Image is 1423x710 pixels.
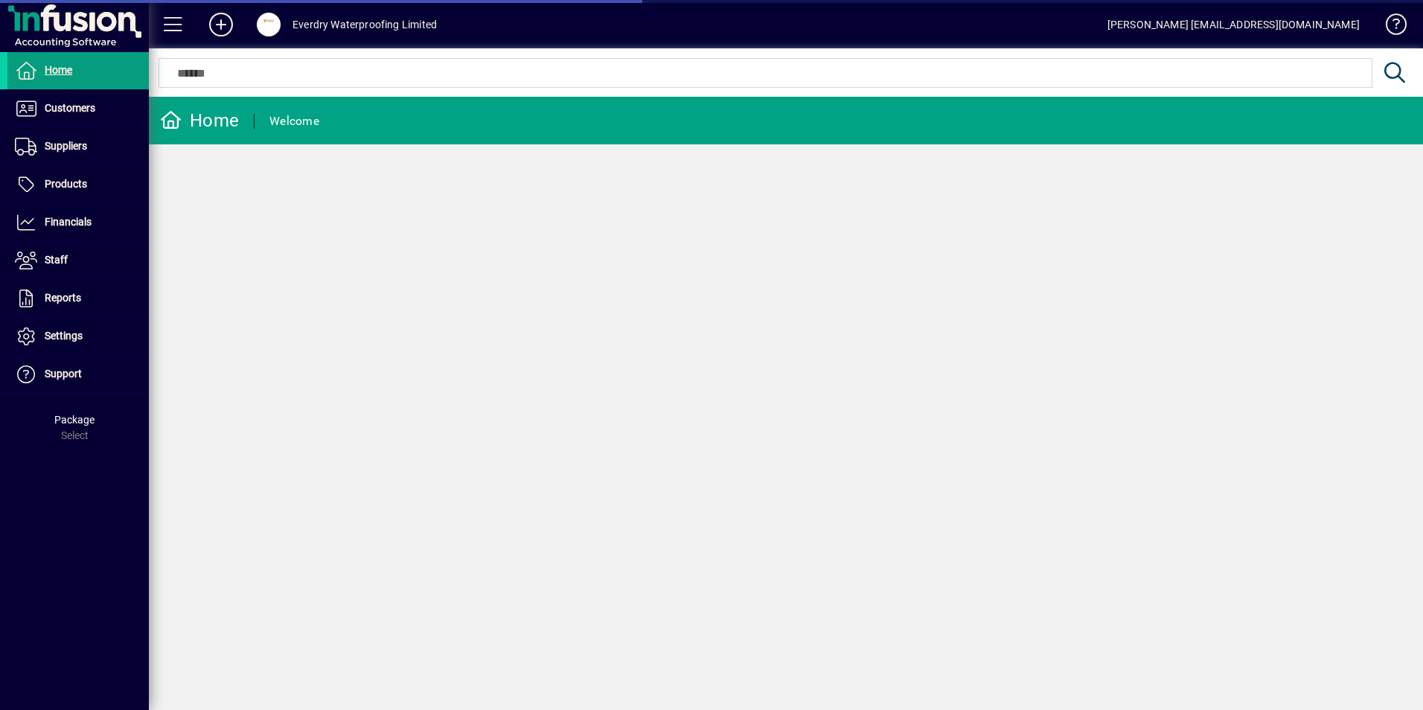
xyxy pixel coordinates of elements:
[292,13,437,36] div: Everdry Waterproofing Limited
[7,242,149,279] a: Staff
[45,178,87,190] span: Products
[45,368,82,380] span: Support
[54,414,95,426] span: Package
[269,109,319,133] div: Welcome
[45,254,68,266] span: Staff
[245,11,292,38] button: Profile
[7,280,149,317] a: Reports
[7,318,149,355] a: Settings
[45,102,95,114] span: Customers
[45,330,83,342] span: Settings
[1107,13,1360,36] div: [PERSON_NAME] [EMAIL_ADDRESS][DOMAIN_NAME]
[45,216,92,228] span: Financials
[197,11,245,38] button: Add
[7,356,149,393] a: Support
[7,204,149,241] a: Financials
[45,140,87,152] span: Suppliers
[45,292,81,304] span: Reports
[45,64,72,76] span: Home
[160,109,239,132] div: Home
[7,90,149,127] a: Customers
[7,166,149,203] a: Products
[7,128,149,165] a: Suppliers
[1375,3,1404,51] a: Knowledge Base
